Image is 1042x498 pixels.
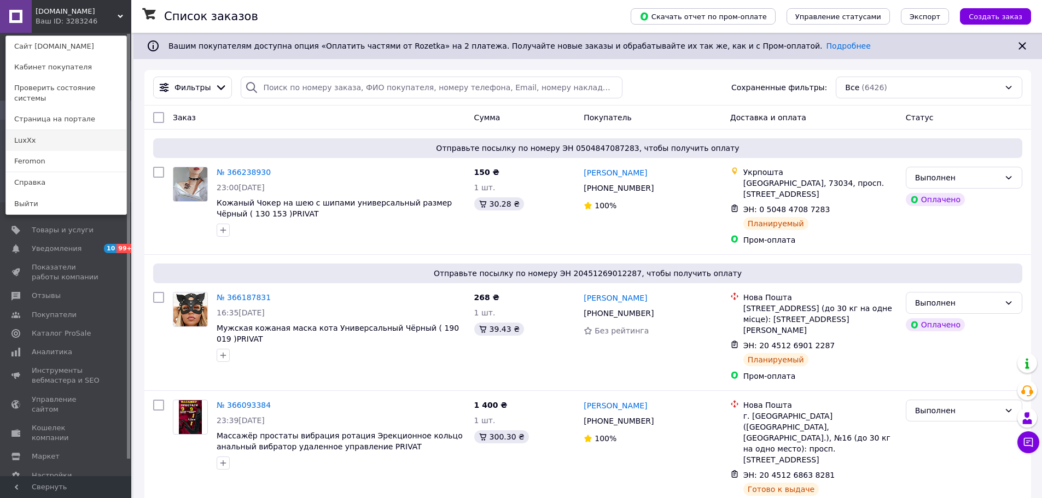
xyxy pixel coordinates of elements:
[915,172,1000,184] div: Выполнен
[32,291,61,301] span: Отзывы
[474,183,496,192] span: 1 шт.
[217,168,271,177] a: № 366238930
[32,329,91,338] span: Каталог ProSale
[179,400,202,434] img: Фото товару
[584,184,654,192] span: [PHONE_NUMBER]
[743,292,897,303] div: Нова Пошта
[906,318,965,331] div: Оплачено
[969,13,1022,21] span: Создать заказ
[217,416,265,425] span: 23:39[DATE]
[743,411,897,465] div: г. [GEOGRAPHIC_DATA] ([GEOGRAPHIC_DATA], [GEOGRAPHIC_DATA].), №16 (до 30 кг на одно место): просп...
[474,113,500,122] span: Сумма
[217,401,271,409] a: № 366093384
[595,326,649,335] span: Без рейтинга
[795,13,881,21] span: Управление статусами
[6,109,126,130] a: Страница на портале
[36,7,118,16] span: Privat.in.ua
[36,16,82,26] div: Ваш ID: 3283246
[584,292,647,303] a: [PERSON_NAME]
[174,82,211,93] span: Фильтры
[743,400,897,411] div: Нова Пошта
[584,113,632,122] span: Покупатель
[631,8,776,25] button: Скачать отчет по пром-оплате
[474,197,524,210] div: 30.28 ₴
[474,323,524,336] div: 39.43 ₴
[584,309,654,318] span: [PHONE_NUMBER]
[32,366,101,385] span: Инструменты вебмастера и SEO
[6,36,126,57] a: Сайт [DOMAIN_NAME]
[6,78,126,108] a: Проверить состояние системы
[906,113,934,122] span: Статус
[32,347,72,357] span: Аналитика
[158,268,1018,279] span: Отправьте посылку по номеру ЭН 20451269012287, чтобы получить оплату
[474,293,499,302] span: 268 ₴
[743,371,897,382] div: Пром-оплата
[743,483,819,496] div: Готово к выдаче
[173,400,208,435] a: Фото товару
[743,353,808,366] div: Планируемый
[845,82,859,93] span: Все
[584,167,647,178] a: [PERSON_NAME]
[117,244,135,253] span: 99+
[173,167,207,201] img: Фото товару
[217,198,452,218] a: Кожаный Чокер на шею с шипами универсальный размер Чёрный ( 130 153 )PRIVAT
[743,205,830,214] span: ЭН: 0 5048 4708 7283
[6,151,126,172] a: Feromon
[474,401,508,409] span: 1 400 ₴
[474,430,529,443] div: 300.30 ₴
[595,434,616,443] span: 100%
[32,310,77,320] span: Покупатели
[474,168,499,177] span: 150 ₴
[1017,431,1039,453] button: Чат с покупателем
[639,11,767,21] span: Скачать отчет по пром-оплате
[474,308,496,317] span: 1 шт.
[241,77,622,98] input: Поиск по номеру заказа, ФИО покупателя, номеру телефона, Email, номеру накладной
[32,262,101,282] span: Показатели работы компании
[158,143,1018,154] span: Отправьте посылку по номеру ЭН 0504847087283, чтобы получить оплату
[32,471,72,481] span: Настройки
[730,113,806,122] span: Доставка и оплата
[861,83,887,92] span: (6426)
[915,405,1000,417] div: Выполнен
[743,217,808,230] div: Планируемый
[474,416,496,425] span: 1 шт.
[217,293,271,302] a: № 366187831
[584,417,654,425] span: [PHONE_NUMBER]
[743,178,897,200] div: [GEOGRAPHIC_DATA], 73034, просп. [STREET_ADDRESS]
[910,13,940,21] span: Экспорт
[168,42,871,50] span: Вашим покупателям доступна опция «Оплатить частями от Rozetka» на 2 платежа. Получайте новые зака...
[217,431,463,451] a: Массажёр простаты вибрация ротация Эрекционное кольцо анальный вибратор удаленное управление PRIVAT
[173,113,196,122] span: Заказ
[595,201,616,210] span: 100%
[6,172,126,193] a: Справка
[731,82,827,93] span: Сохраненные фильтры:
[787,8,890,25] button: Управление статусами
[743,167,897,178] div: Укрпошта
[826,42,871,50] a: Подробнее
[960,8,1031,25] button: Создать заказ
[217,308,265,317] span: 16:35[DATE]
[743,303,897,336] div: [STREET_ADDRESS] (до 30 кг на одне місце): [STREET_ADDRESS][PERSON_NAME]
[6,57,126,78] a: Кабинет покупателя
[584,400,647,411] a: [PERSON_NAME]
[743,235,897,245] div: Пром-оплата
[173,167,208,202] a: Фото товару
[32,395,101,414] span: Управление сайтом
[32,423,101,443] span: Кошелек компании
[915,297,1000,309] div: Выполнен
[949,11,1031,20] a: Создать заказ
[743,471,835,479] span: ЭН: 20 4512 6863 8281
[906,193,965,206] div: Оплачено
[32,244,82,254] span: Уведомления
[32,452,60,461] span: Маркет
[173,292,208,327] a: Фото товару
[164,10,258,23] h1: Список заказов
[743,341,835,350] span: ЭН: 20 4512 6901 2287
[32,225,94,235] span: Товары и услуги
[6,194,126,214] a: Выйти
[217,183,265,192] span: 23:00[DATE]
[217,324,459,343] a: Мужская кожаная маска кота Универсальный Чёрный ( 190 019 )PRIVAT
